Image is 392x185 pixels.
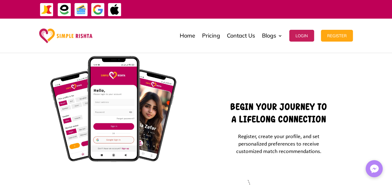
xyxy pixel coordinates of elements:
img: JazzCash-icon [40,3,54,17]
img: Begin-Your-Journey-to-a-Lifelong-Connection [50,56,176,162]
img: Credit Cards [74,3,88,17]
span: Register, create your profile, and set personalized preferences to receive customized match recom... [236,134,321,155]
img: GooglePay-icon [91,3,105,17]
strong: Begin Your Journey to a Lifelong Connection [230,102,327,124]
img: Messenger [368,163,381,175]
button: Register [321,30,353,42]
a: Register [321,20,353,51]
img: EasyPaisa-icon [57,3,71,17]
a: Login [289,20,314,51]
a: Blogs [262,20,282,51]
a: Contact Us [227,20,255,51]
a: Pricing [202,20,220,51]
a: Home [180,20,195,51]
img: ApplePay-icon [108,3,122,17]
button: Login [289,30,314,42]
